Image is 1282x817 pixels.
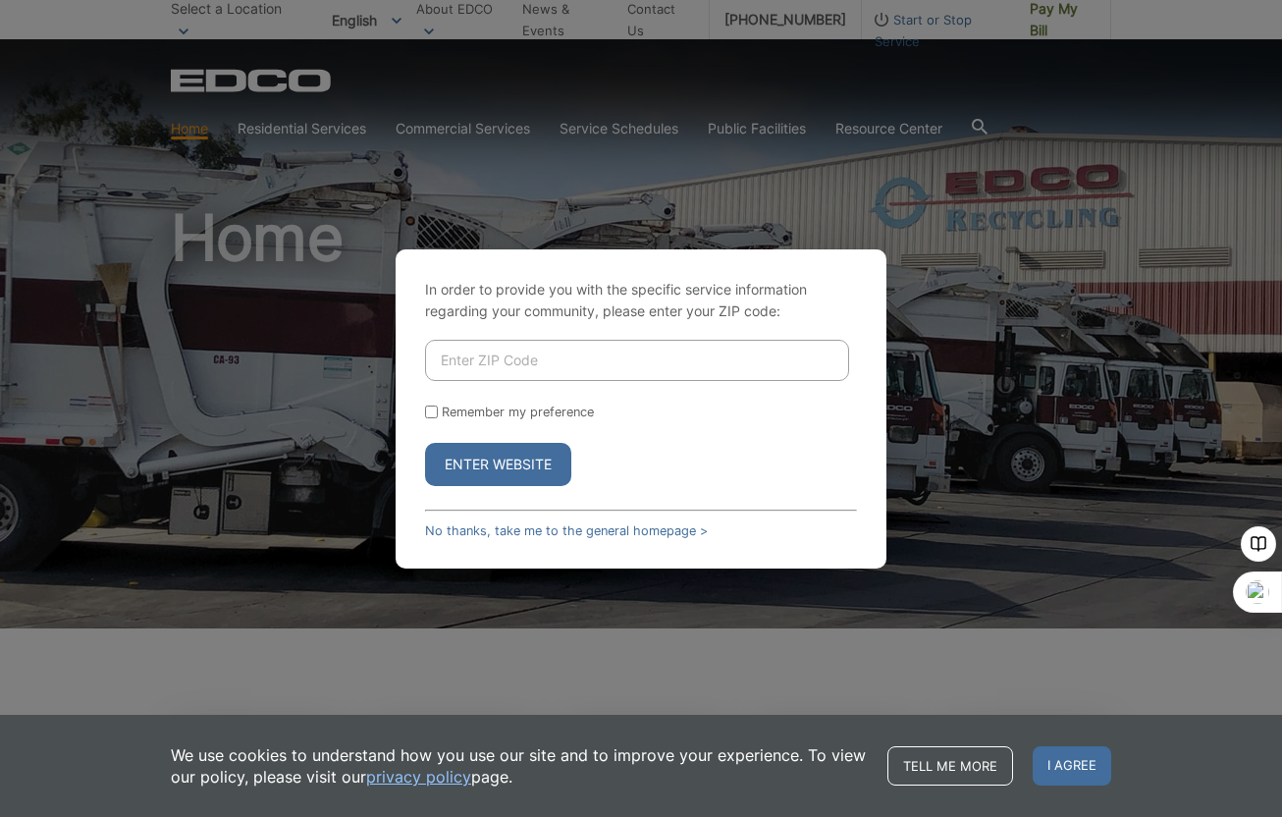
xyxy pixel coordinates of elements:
[442,405,594,419] label: Remember my preference
[425,443,571,486] button: Enter Website
[171,744,868,788] p: We use cookies to understand how you use our site and to improve your experience. To view our pol...
[425,340,849,381] input: Enter ZIP Code
[425,523,708,538] a: No thanks, take me to the general homepage >
[425,279,857,322] p: In order to provide you with the specific service information regarding your community, please en...
[1033,746,1111,786] span: I agree
[887,746,1013,786] a: Tell me more
[366,766,471,788] a: privacy policy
